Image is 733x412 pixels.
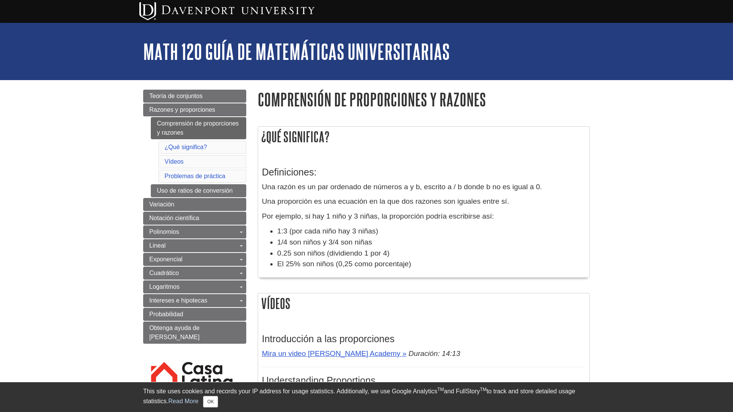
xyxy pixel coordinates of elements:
[149,215,199,221] span: Notación científica
[143,40,450,63] a: MATH 120 Guía de matemáticas universitarias
[262,196,586,207] p: Una proporción es una ecuación en la que dos razones son iguales entre sí.
[437,387,444,392] sup: TM
[151,184,246,197] a: Uso de ratios de conversión
[258,293,589,314] h2: Vídeos
[262,211,586,222] p: Por ejemplo, si hay 1 niño y 3 niñas, la proporción podría escribirse así:
[143,212,246,225] a: Notación científica
[277,237,586,248] li: 1/4 son niños y 3/4 son niñas
[277,259,586,270] li: El 25% son niños (0,25 como porcentaje)
[277,226,586,237] li: 1:3 (por cada niño hay 3 niñas)
[262,167,586,178] h3: Definiciones:
[143,308,246,321] a: Probabilidad
[149,242,166,249] span: Lineal
[143,387,590,407] div: This site uses cookies and records your IP address for usage statistics. Additionally, we use Goo...
[165,158,184,165] a: Vídeos
[149,283,179,290] span: Logaritmos
[480,387,486,392] sup: TM
[143,90,246,103] a: Teoría de conjuntos
[258,127,589,147] h2: ¿Qué significa?
[408,349,460,357] em: Duración: 14:13
[149,106,215,113] span: Razones y proporciones
[258,90,590,109] h1: Comprensión de proporciones y razones
[262,375,586,386] h3: Understanding Proportions
[139,2,315,20] img: Davenport University
[149,325,200,340] span: Obtenga ayuda de [PERSON_NAME]
[277,248,586,259] li: 0.25 son niños (dividiendo 1 por 4)
[149,201,174,208] span: Variación
[143,225,246,238] a: Polinomios
[143,267,246,280] a: Cuadrático
[143,294,246,307] a: Intereses e hipotecas
[143,239,246,252] a: Lineal
[143,280,246,293] a: Logaritmos
[149,270,179,276] span: Cuadrático
[143,322,246,344] a: Obtenga ayuda de [PERSON_NAME]
[149,297,207,304] span: Intereses e hipotecas
[149,256,182,262] span: Exponencial
[151,117,246,139] a: Comprensión de proporciones y razones
[262,349,407,357] a: Mira un video [PERSON_NAME] Academy »
[165,144,207,150] a: ¿Qué significa?
[168,398,199,404] a: Read More
[143,253,246,266] a: Exponencial
[203,396,218,407] button: Close
[262,182,586,193] p: Una razón es un par ordenado de números a y b, escrito a / b donde b no es igual a 0.
[143,103,246,116] a: Razones y proporciones
[149,93,203,99] span: Teoría de conjuntos
[149,229,179,235] span: Polinomios
[165,173,225,179] a: Problemas de práctica
[262,333,586,344] h3: Introducción a las proporciones
[143,198,246,211] a: Variación
[149,311,183,317] span: Probabilidad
